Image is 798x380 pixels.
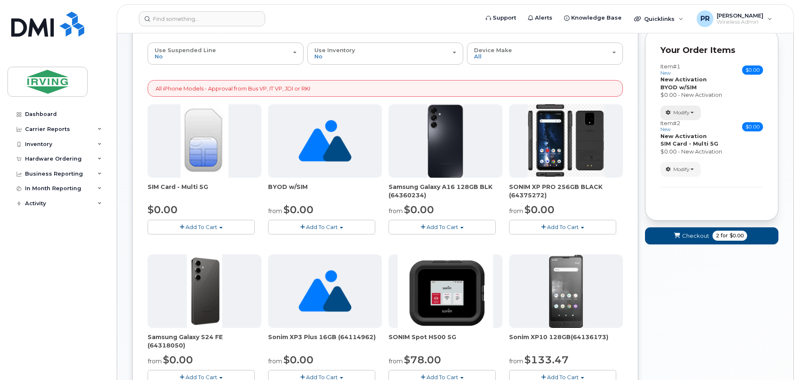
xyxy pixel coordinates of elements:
div: Sonim XP10 128GB(64136173) [509,333,623,350]
span: Modify [673,109,690,116]
img: no_image_found-2caef05468ed5679b831cfe6fc140e25e0c280774317ffc20a367ab7fd17291e.png [299,254,351,328]
span: PR [700,14,710,24]
img: XP10.jpg [549,254,583,328]
button: Add To Cart [268,220,375,234]
h3: Item [660,120,680,132]
p: Your Order Items [660,44,763,56]
small: new [660,70,671,76]
a: Alerts [522,10,558,26]
span: Support [493,14,516,22]
small: new [660,126,671,132]
div: $0.00 - New Activation [660,148,763,156]
small: from [148,357,162,365]
div: SONIM XP PRO 256GB BLACK (64375272) [509,183,623,199]
span: Knowledge Base [571,14,622,22]
span: $0.00 [284,354,314,366]
small: from [268,207,282,215]
span: 2 [716,232,719,239]
button: Add To Cart [509,220,616,234]
div: Samsung Galaxy A16 128GB BLK (64360234) [389,183,502,199]
span: #1 [673,63,680,70]
small: from [509,207,523,215]
img: s24_fe.png [187,254,222,328]
div: SONIM Spot H500 5G [389,333,502,350]
div: Samsung Galaxy S24 FE (64318050) [148,333,261,350]
h3: Item [660,63,680,75]
img: SONIM_XP_PRO_-_JDIRVING.png [527,104,605,178]
span: Add To Cart [186,224,217,230]
span: Quicklinks [644,15,675,22]
span: All [474,53,482,60]
img: SONIM.png [398,254,493,328]
strong: SIM Card - Multi 5G [660,140,718,147]
strong: New Activation [660,76,707,83]
span: $78.00 [404,354,441,366]
span: Use Suspended Line [155,47,216,53]
img: A16_-_JDI.png [428,104,463,178]
button: Device Make All [467,43,623,64]
strong: BYOD w/SIM [660,84,697,91]
div: Poirier, Robert [691,10,778,27]
span: Wireless Admin [717,19,763,25]
span: Alerts [535,14,552,22]
small: from [509,357,523,365]
div: Quicklinks [628,10,689,27]
span: $0.00 [742,65,763,75]
span: $133.47 [524,354,569,366]
span: No [155,53,163,60]
span: Add To Cart [547,224,579,230]
span: No [314,53,322,60]
button: Modify [660,106,701,120]
span: Modify [673,166,690,173]
span: $0.00 [284,204,314,216]
div: SIM Card - Multi 5G [148,183,261,199]
strong: New Activation [660,133,707,139]
a: Knowledge Base [558,10,627,26]
small: from [389,357,403,365]
span: Add To Cart [427,224,458,230]
input: Find something... [139,11,265,26]
div: $0.00 - New Activation [660,91,763,99]
small: from [268,357,282,365]
span: Device Make [474,47,512,53]
button: Use Suspended Line No [148,43,304,64]
div: Sonim XP3 Plus 16GB (64114962) [268,333,382,350]
button: Add To Cart [389,220,496,234]
span: [PERSON_NAME] [717,12,763,19]
img: no_image_found-2caef05468ed5679b831cfe6fc140e25e0c280774317ffc20a367ab7fd17291e.png [299,104,351,178]
small: from [389,207,403,215]
span: $0.00 [148,204,178,216]
img: 00D627D4-43E9-49B7-A367-2C99342E128C.jpg [181,104,228,178]
span: Checkout [682,232,709,240]
button: Modify [660,162,701,176]
p: All iPhone Models - Approval from Bus VP, IT VP, JDI or RKI [156,85,310,93]
a: Support [480,10,522,26]
button: Use Inventory No [307,43,463,64]
span: $0.00 [163,354,193,366]
span: Use Inventory [314,47,355,53]
span: Add To Cart [306,224,338,230]
div: BYOD w/SIM [268,183,382,199]
button: Checkout 2 for $0.00 [645,227,778,244]
span: $0.00 [404,204,434,216]
span: #2 [673,120,680,126]
span: $0.00 [742,122,763,131]
span: for [719,232,730,239]
span: $0.00 [524,204,555,216]
button: Add To Cart [148,220,255,234]
span: $0.00 [730,232,744,239]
